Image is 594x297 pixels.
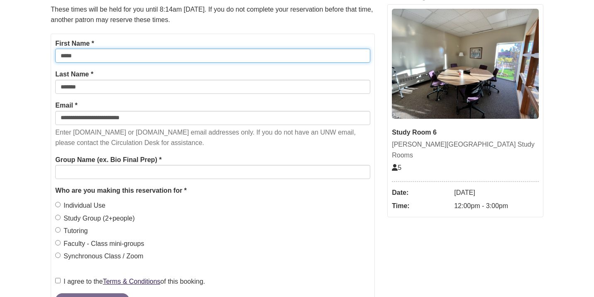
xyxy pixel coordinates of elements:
[55,38,94,49] label: First Name *
[55,127,370,148] p: Enter [DOMAIN_NAME] or [DOMAIN_NAME] email addresses only. If you do not have an UNW email, pleas...
[454,199,538,213] dd: 12:00pm - 3:00pm
[392,127,538,138] div: Study Room 6
[55,238,144,249] label: Faculty - Class mini-groups
[55,240,61,245] input: Faculty - Class mini-groups
[55,278,61,283] input: I agree to theTerms & Conditionsof this booking.
[55,185,370,196] legend: Who are you making this reservation for *
[51,4,375,25] p: These times will be held for you until 8:14am [DATE]. If you do not complete your reservation bef...
[55,69,93,80] label: Last Name *
[103,278,161,285] a: Terms & Conditions
[55,202,61,207] input: Individual Use
[55,100,77,111] label: Email *
[55,200,105,211] label: Individual Use
[454,186,538,199] dd: [DATE]
[55,253,61,258] input: Synchronous Class / Zoom
[55,215,61,220] input: Study Group (2+people)
[392,199,450,213] dt: Time:
[392,186,450,199] dt: Date:
[392,139,538,160] div: [PERSON_NAME][GEOGRAPHIC_DATA] Study Rooms
[55,226,88,236] label: Tutoring
[55,276,205,287] label: I agree to the of this booking.
[55,251,143,262] label: Synchronous Class / Zoom
[55,155,161,165] label: Group Name (ex. Bio Final Prep) *
[55,213,134,224] label: Study Group (2+people)
[392,9,538,119] img: Study Room 6
[55,227,61,233] input: Tutoring
[392,164,401,171] span: The capacity of this space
